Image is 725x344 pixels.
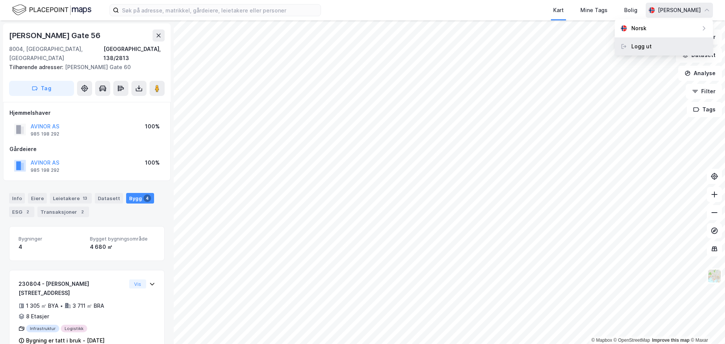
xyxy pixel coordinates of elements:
[9,45,103,63] div: 8004, [GEOGRAPHIC_DATA], [GEOGRAPHIC_DATA]
[50,193,92,204] div: Leietakere
[37,207,89,217] div: Transaksjoner
[26,301,59,310] div: 1 305 ㎡ BYA
[591,338,612,343] a: Mapbox
[72,301,104,310] div: 3 711 ㎡ BRA
[129,279,146,288] button: Vis
[687,308,725,344] iframe: Chat Widget
[686,84,722,99] button: Filter
[9,63,159,72] div: [PERSON_NAME] Gate 60
[126,193,154,204] div: Bygg
[580,6,608,15] div: Mine Tags
[9,145,164,154] div: Gårdeiere
[614,338,650,343] a: OpenStreetMap
[19,279,126,298] div: 230804 - [PERSON_NAME][STREET_ADDRESS]
[553,6,564,15] div: Kart
[19,236,84,242] span: Bygninger
[9,193,25,204] div: Info
[31,167,59,173] div: 985 198 292
[624,6,637,15] div: Bolig
[9,29,102,42] div: [PERSON_NAME] Gate 56
[26,312,49,321] div: 8 Etasjer
[631,24,646,33] div: Norsk
[9,108,164,117] div: Hjemmelshaver
[90,242,155,251] div: 4 680 ㎡
[103,45,165,63] div: [GEOGRAPHIC_DATA], 138/2813
[79,208,86,216] div: 2
[12,3,91,17] img: logo.f888ab2527a4732fd821a326f86c7f29.svg
[31,131,59,137] div: 985 198 292
[687,308,725,344] div: Kontrollprogram for chat
[9,81,74,96] button: Tag
[60,303,63,309] div: •
[19,242,84,251] div: 4
[9,207,34,217] div: ESG
[81,194,89,202] div: 13
[678,66,722,81] button: Analyse
[658,6,701,15] div: [PERSON_NAME]
[24,208,31,216] div: 2
[9,64,65,70] span: Tilhørende adresser:
[143,194,151,202] div: 4
[652,338,690,343] a: Improve this map
[119,5,321,16] input: Søk på adresse, matrikkel, gårdeiere, leietakere eller personer
[687,102,722,117] button: Tags
[28,193,47,204] div: Eiere
[707,269,722,283] img: Z
[90,236,155,242] span: Bygget bygningsområde
[145,122,160,131] div: 100%
[145,158,160,167] div: 100%
[95,193,123,204] div: Datasett
[631,42,652,51] div: Logg ut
